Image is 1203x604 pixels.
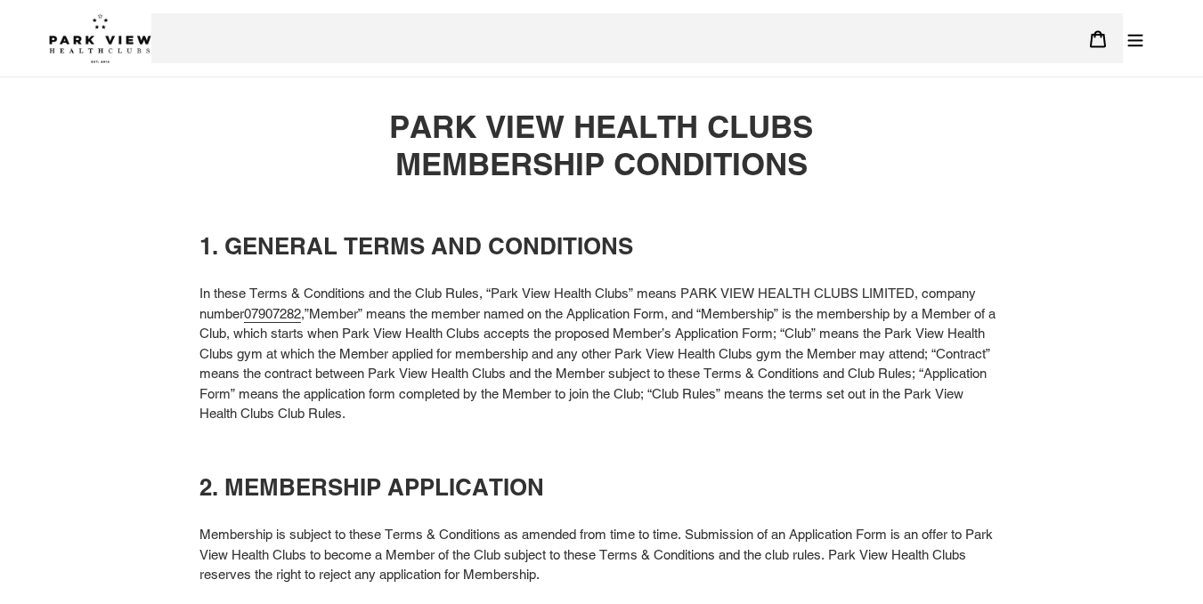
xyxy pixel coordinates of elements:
p: Membership is subject to these Terms & Conditions as amended from time to time. Submission of an ... [199,525,1004,585]
button: Menu [1117,20,1154,58]
h3: 1. GENERAL TERMS AND CONDITIONS [199,232,1004,260]
h3: 2. MEMBERSHIP APPLICATION [199,473,1004,501]
img: Park view health clubs is a gym near you. [49,13,151,63]
p: In these Terms & Conditions and the Club Rules, “Park View Health Clubs” means PARK VIEW HEALTH C... [199,284,1004,424]
h1: PARK VIEW HEALTH CLUBS MEMBERSHIP CONDITIONS [199,109,1004,183]
a: 07907282 [244,306,301,323]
